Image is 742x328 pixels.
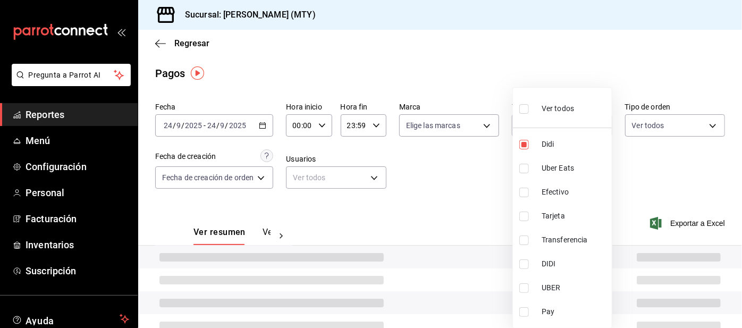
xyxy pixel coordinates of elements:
[542,282,608,293] span: UBER
[542,258,608,270] span: DIDI
[542,163,608,174] span: Uber Eats
[542,187,608,198] span: Efectivo
[542,306,608,317] span: Pay
[191,66,204,80] img: Tooltip marker
[542,211,608,222] span: Tarjeta
[542,234,608,246] span: Transferencia
[542,103,574,114] span: Ver todos
[542,139,608,150] span: Didi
